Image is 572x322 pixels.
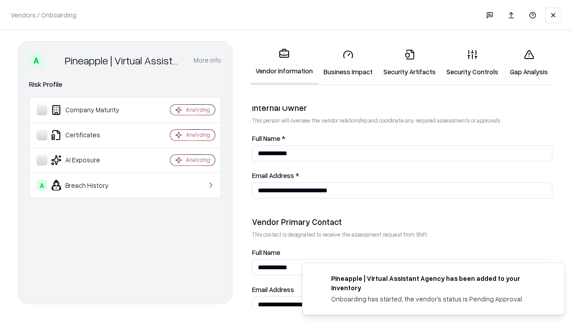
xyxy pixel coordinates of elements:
div: Breach History [37,180,143,191]
button: More info [193,52,221,68]
label: Email Address [252,286,552,293]
p: Vendors / Onboarding [11,10,76,20]
div: AI Exposure [37,155,143,165]
div: Pineapple | Virtual Assistant Agency has been added to your inventory [331,274,543,292]
div: Certificates [37,130,143,140]
a: Vendor Information [250,41,318,85]
div: Analyzing [186,156,210,164]
div: Analyzing [186,106,210,114]
div: Analyzing [186,131,210,139]
div: Risk Profile [29,79,221,90]
div: Onboarding has started, the vendor's status is Pending Approval. [331,294,543,304]
p: This contact is designated to receive the assessment request from Shift [252,231,552,238]
div: A [37,180,47,191]
a: Gap Analysis [504,42,554,84]
img: trypineapple.com [313,274,324,284]
div: Company Maturity [37,105,143,115]
p: This person will oversee the vendor relationship and coordinate any required assessments or appro... [252,117,552,124]
a: Business Impact [318,42,378,84]
a: Security Artifacts [378,42,441,84]
div: A [29,53,43,68]
div: Internal Owner [252,102,552,113]
img: Pineapple | Virtual Assistant Agency [47,53,61,68]
div: Pineapple | Virtual Assistant Agency [65,53,183,68]
label: Full Name * [252,135,552,142]
a: Security Controls [441,42,504,84]
label: Full Name [252,249,552,256]
label: Email Address * [252,172,552,179]
div: Vendor Primary Contact [252,216,552,227]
